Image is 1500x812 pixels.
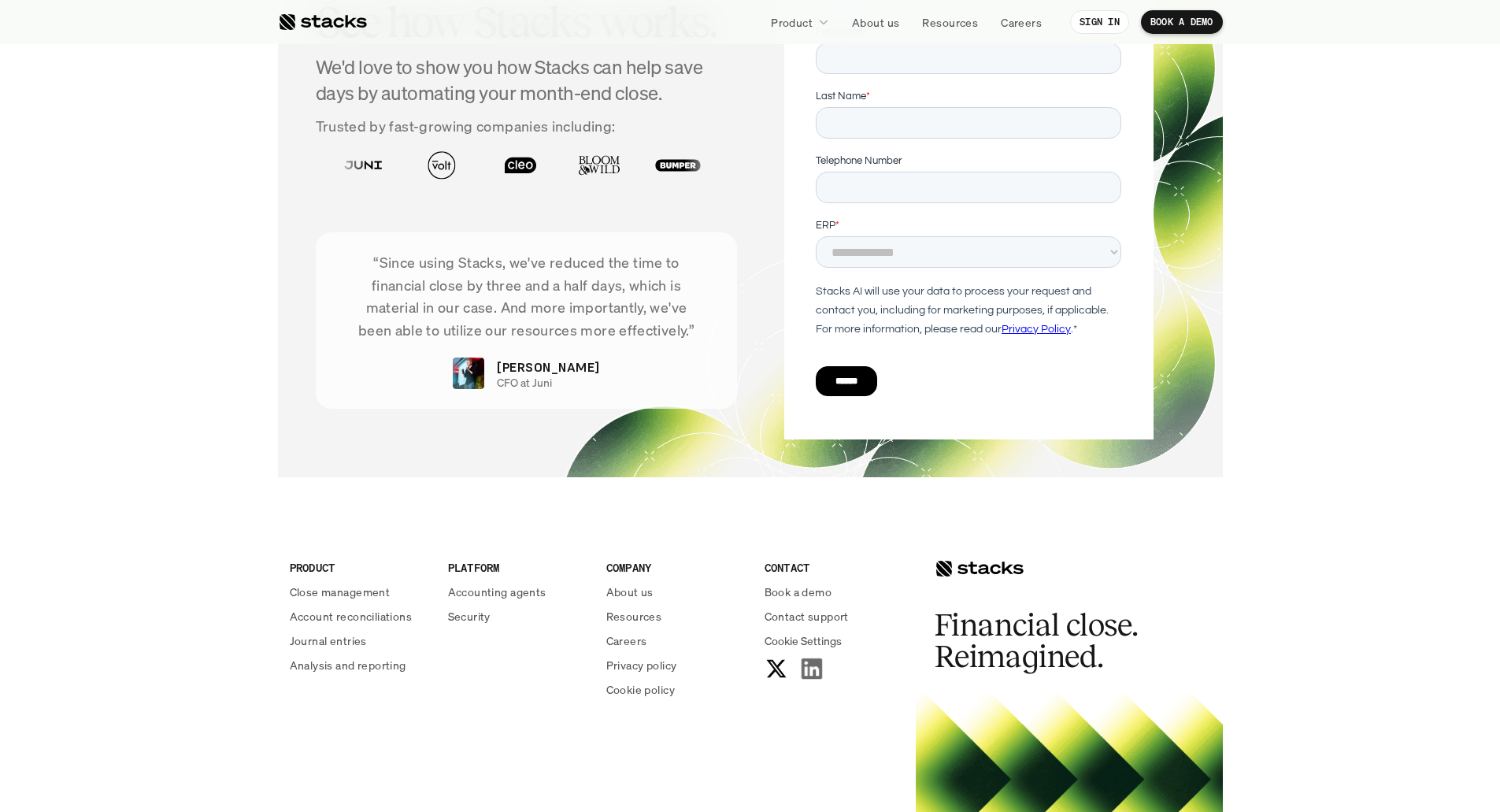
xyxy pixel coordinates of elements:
[991,8,1051,36] a: Careers
[606,681,746,698] a: Cookie policy
[765,608,849,625] p: Contact support
[339,251,714,342] p: “Since using Stacks, we've reduced the time to financial close by three and a half days, which is...
[290,657,406,673] p: Analysis and reporting
[606,608,746,625] a: Resources
[448,608,491,625] p: Security
[316,115,738,138] p: Trusted by fast-growing companies including:
[606,657,746,673] a: Privacy policy
[765,632,842,649] span: Cookie Settings
[606,608,662,625] p: Resources
[765,632,842,649] button: Cookie Trigger
[606,584,746,600] a: About us
[765,584,904,600] a: Book a demo
[290,584,391,600] p: Close management
[852,14,899,31] p: About us
[316,54,738,107] h4: We'd love to show you how Stacks can help save days by automating your month-end close.
[765,584,832,600] p: Book a demo
[771,14,813,31] p: Product
[290,632,367,649] p: Journal entries
[922,14,978,31] p: Resources
[290,559,429,576] p: PRODUCT
[843,8,909,36] a: About us
[448,608,587,625] a: Security
[497,376,552,390] p: CFO at Juni
[290,608,413,625] p: Account reconciliations
[606,681,675,698] p: Cookie policy
[448,584,587,600] a: Accounting agents
[935,610,1171,673] h2: Financial close. Reimagined.
[497,358,599,376] p: [PERSON_NAME]
[1001,14,1042,31] p: Careers
[913,8,987,36] a: Resources
[290,584,429,600] a: Close management
[290,608,429,625] a: Account reconciliations
[606,632,746,649] a: Careers
[606,632,647,649] p: Careers
[606,584,654,600] p: About us
[606,657,677,673] p: Privacy policy
[1150,17,1213,28] p: BOOK A DEMO
[765,608,904,625] a: Contact support
[448,559,587,576] p: PLATFORM
[1080,17,1120,28] p: SIGN IN
[765,559,904,576] p: CONTACT
[1141,10,1223,34] a: BOOK A DEMO
[606,559,746,576] p: COMPANY
[448,584,546,600] p: Accounting agents
[1070,10,1129,34] a: SIGN IN
[290,657,429,673] a: Analysis and reporting
[290,632,429,649] a: Journal entries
